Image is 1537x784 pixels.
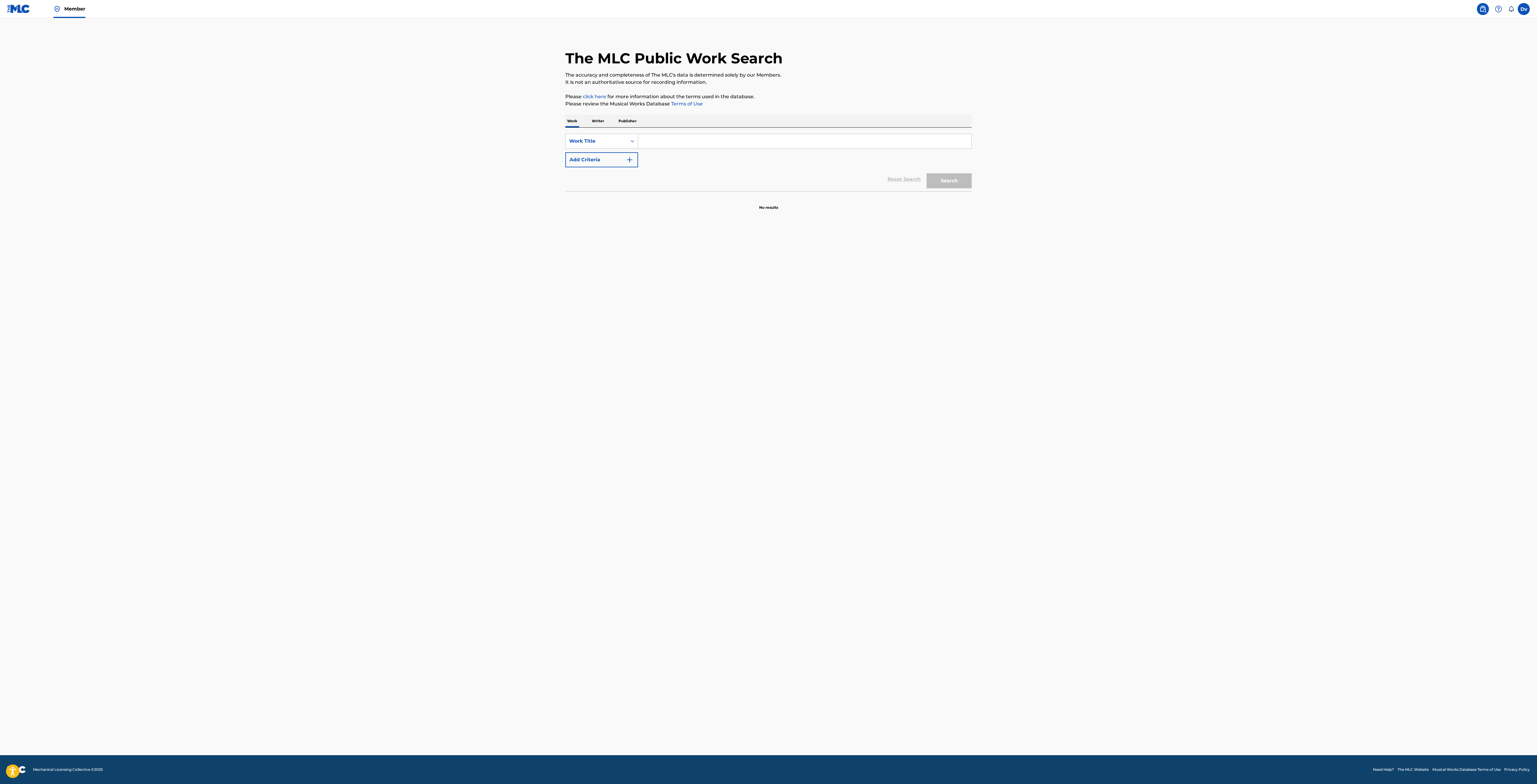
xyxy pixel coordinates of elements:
span: Mechanical Licensing Collective © 2025 [33,767,103,772]
button: Add Criteria [565,152,638,167]
a: Need Help? [1373,767,1394,772]
a: Terms of Use [670,101,703,107]
a: Privacy Policy [1504,767,1530,772]
a: Musical Works Database Terms of Use [1432,767,1501,772]
a: click here [583,94,606,99]
img: Top Rightsholder [53,5,61,13]
div: User Menu [1518,3,1530,15]
p: Writer [590,115,606,127]
div: Help [1493,3,1505,15]
a: The MLC Website [1398,767,1429,772]
span: Member [64,5,85,12]
p: It is not an authoritative source for recording information. [565,79,972,86]
img: logo [7,766,26,773]
img: help [1495,5,1502,13]
img: MLC Logo [7,5,30,13]
p: Please for more information about the terms used in the database. [565,93,972,100]
form: Search Form [565,134,972,191]
p: No results [759,198,778,210]
img: search [1479,5,1487,13]
p: The accuracy and completeness of The MLC's data is determined solely by our Members. [565,71,972,79]
p: Work [565,115,579,127]
p: Publisher [617,115,638,127]
div: Work Title [569,138,623,145]
h1: The MLC Public Work Search [565,49,783,67]
img: 9d2ae6d4665cec9f34b9.svg [626,156,633,163]
div: Notifications [1508,6,1514,12]
a: Public Search [1477,3,1489,15]
p: Please review the Musical Works Database [565,100,972,108]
